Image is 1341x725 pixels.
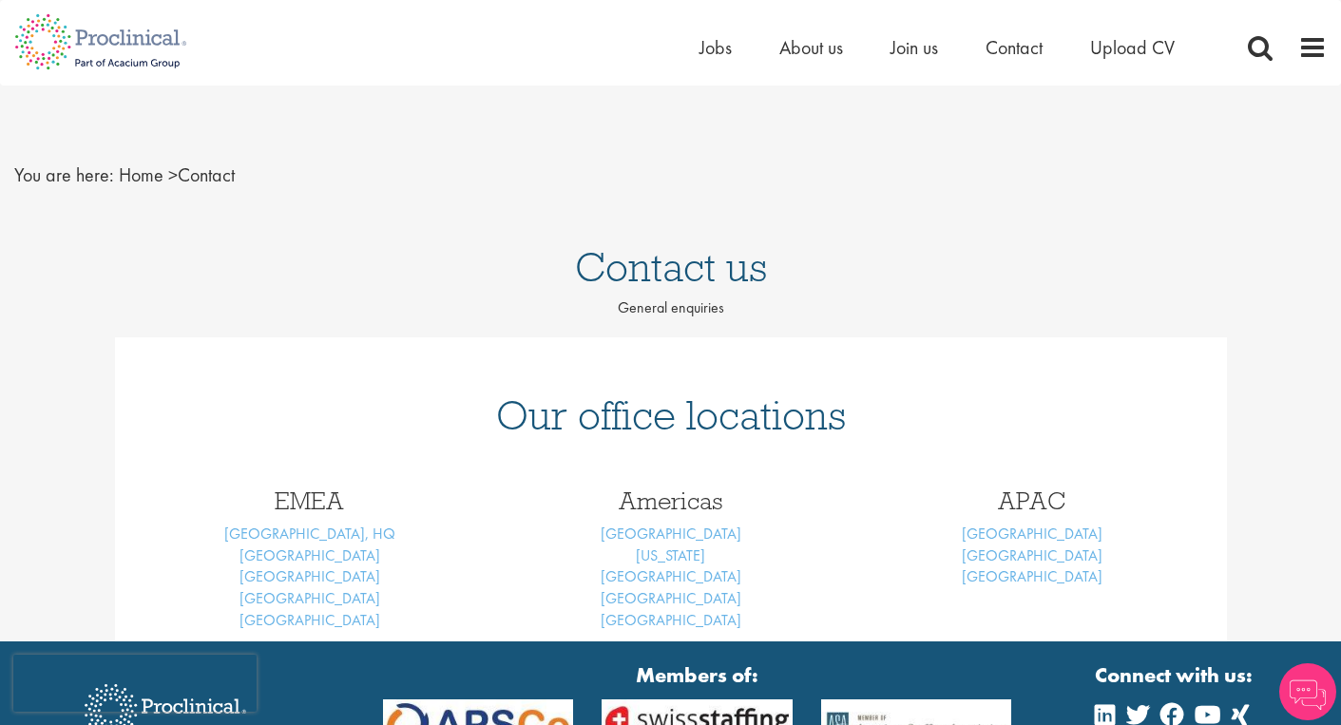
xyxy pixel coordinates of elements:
[601,610,741,630] a: [GEOGRAPHIC_DATA]
[636,545,705,565] a: [US_STATE]
[699,35,732,60] a: Jobs
[1279,663,1336,720] img: Chatbot
[962,545,1102,565] a: [GEOGRAPHIC_DATA]
[866,488,1198,513] h3: APAC
[1095,660,1256,690] strong: Connect with us:
[962,524,1102,544] a: [GEOGRAPHIC_DATA]
[505,488,837,513] h3: Americas
[13,655,257,712] iframe: reCAPTCHA
[144,394,1198,436] h1: Our office locations
[224,524,395,544] a: [GEOGRAPHIC_DATA], HQ
[239,566,380,586] a: [GEOGRAPHIC_DATA]
[119,162,163,187] a: breadcrumb link to Home
[239,610,380,630] a: [GEOGRAPHIC_DATA]
[601,566,741,586] a: [GEOGRAPHIC_DATA]
[239,545,380,565] a: [GEOGRAPHIC_DATA]
[891,35,938,60] a: Join us
[168,162,178,187] span: >
[14,162,114,187] span: You are here:
[239,588,380,608] a: [GEOGRAPHIC_DATA]
[986,35,1043,60] a: Contact
[779,35,843,60] a: About us
[601,588,741,608] a: [GEOGRAPHIC_DATA]
[383,660,1011,690] strong: Members of:
[601,524,741,544] a: [GEOGRAPHIC_DATA]
[1090,35,1175,60] a: Upload CV
[962,566,1102,586] a: [GEOGRAPHIC_DATA]
[144,488,476,513] h3: EMEA
[119,162,235,187] span: Contact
